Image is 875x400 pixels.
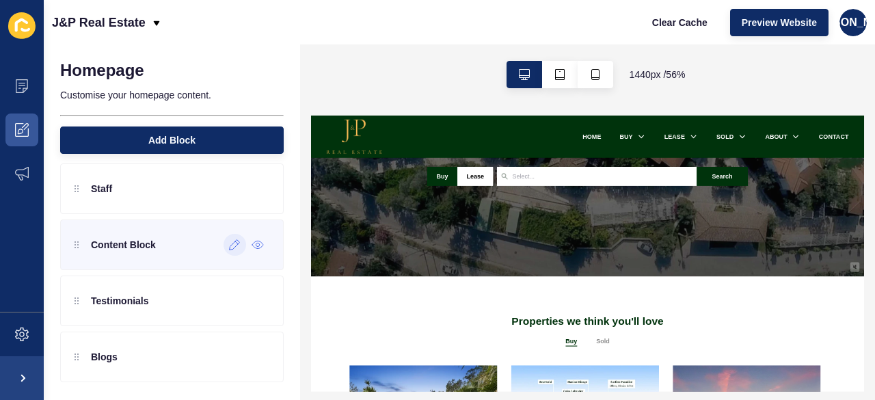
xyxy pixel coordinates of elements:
h2: Properties we think you'll love [210,355,775,377]
button: Add Block [60,126,284,154]
button: Buy [206,92,260,126]
button: Clear Cache [641,9,719,36]
button: Preview Website [730,9,829,36]
p: Content Block [91,238,156,252]
button: Lease [260,92,325,126]
p: Testimonials [91,294,149,308]
span: 1440 px / 56 % [630,68,686,81]
p: Customise your homepage content. [60,80,284,110]
input: Select... [358,100,427,118]
a: HOME [483,29,517,46]
p: Blogs [91,350,118,364]
button: Search [686,92,778,126]
a: BUY [550,29,573,46]
p: Staff [91,182,112,196]
a: ABOUT [809,29,848,46]
p: J&P Real Estate [52,5,146,40]
span: Preview Website [742,16,817,29]
img: J&P Real Estate Logo [27,7,126,68]
h1: Homepage [60,61,144,80]
a: LEASE [629,29,666,46]
a: SOLD [722,29,753,46]
span: Clear Cache [652,16,708,29]
span: Add Block [148,133,196,147]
